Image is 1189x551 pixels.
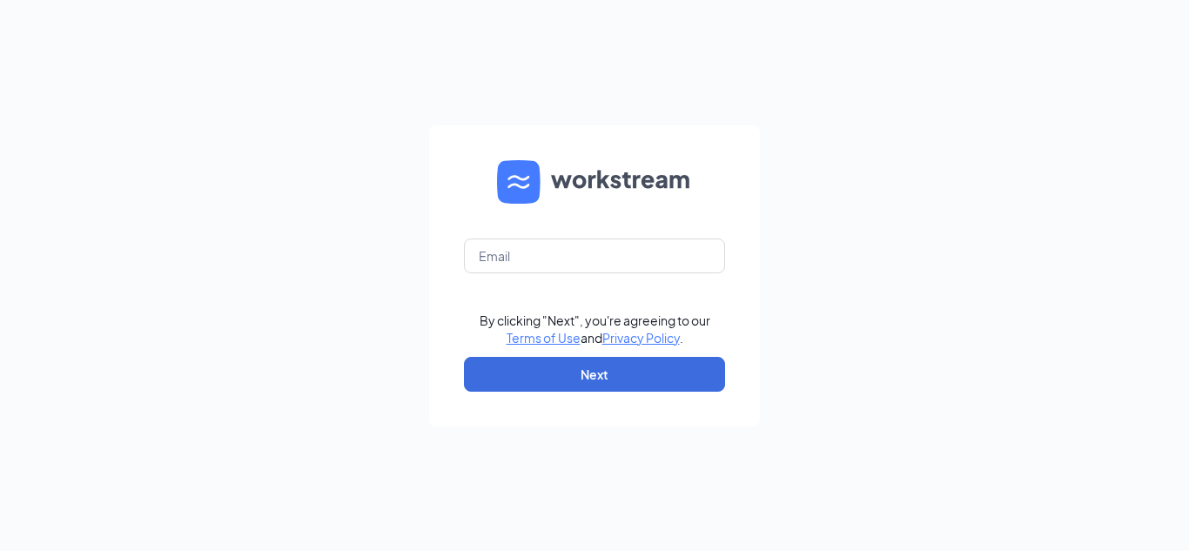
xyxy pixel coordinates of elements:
[464,357,725,392] button: Next
[497,160,692,204] img: WS logo and Workstream text
[602,330,680,346] a: Privacy Policy
[480,312,710,346] div: By clicking "Next", you're agreeing to our and .
[464,239,725,273] input: Email
[507,330,581,346] a: Terms of Use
